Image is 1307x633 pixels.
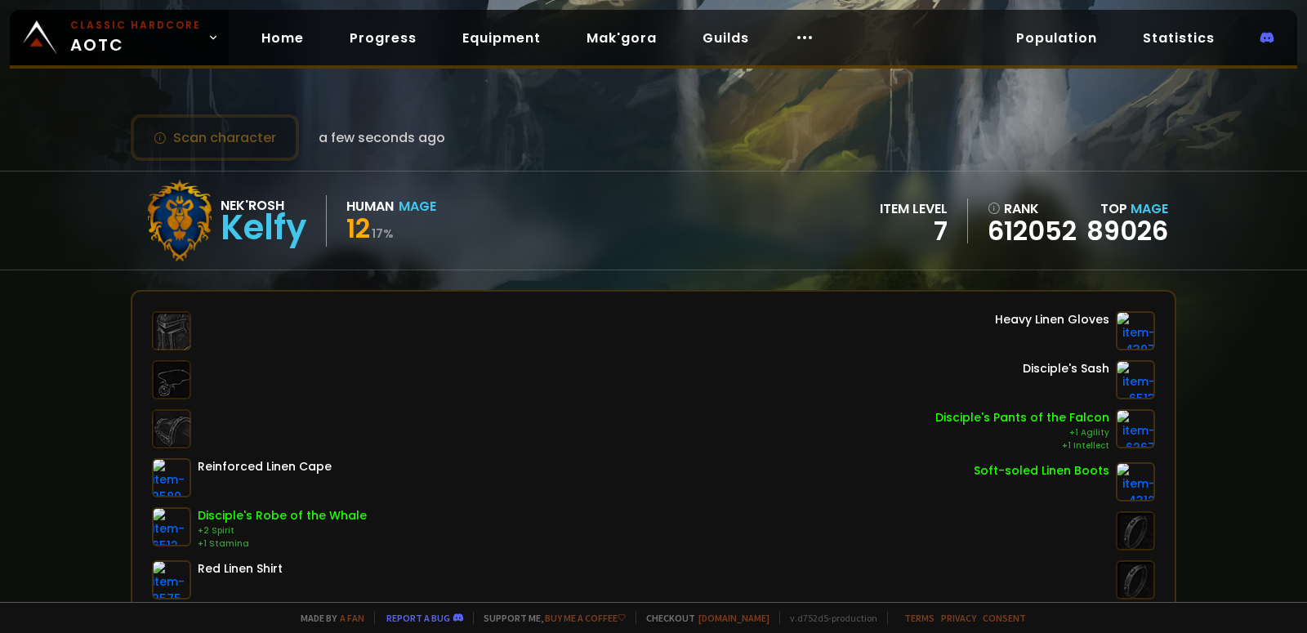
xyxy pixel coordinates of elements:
div: Disciple's Pants of the Falcon [935,409,1109,426]
span: v. d752d5 - production [779,612,877,624]
div: Soft-soled Linen Boots [974,462,1109,479]
a: Progress [337,21,430,55]
a: a fan [340,612,364,624]
a: Consent [983,612,1026,624]
div: Disciple's Robe of the Whale [198,507,367,524]
div: Kelfy [221,216,306,240]
img: item-6513 [1116,360,1155,399]
a: Statistics [1130,21,1228,55]
div: Mage [399,196,436,216]
small: Classic Hardcore [70,18,201,33]
a: 612052 [988,219,1077,243]
div: +1 Intellect [935,439,1109,452]
small: 17 % [372,225,394,242]
span: Made by [291,612,364,624]
a: Guilds [689,21,762,55]
a: Classic HardcoreAOTC [10,10,229,65]
a: 89026 [1086,212,1168,249]
img: item-6267 [1116,409,1155,448]
a: Population [1003,21,1110,55]
div: Human [346,196,394,216]
span: Checkout [636,612,769,624]
div: Nek'Rosh [221,195,306,216]
span: AOTC [70,18,201,57]
img: item-6512 [152,507,191,546]
a: Home [248,21,317,55]
a: Buy me a coffee [545,612,626,624]
img: item-4312 [1116,462,1155,501]
a: Equipment [449,21,554,55]
div: Top [1086,198,1168,219]
div: Reinforced Linen Cape [198,458,332,475]
div: +1 Agility [935,426,1109,439]
span: Mage [1131,199,1168,218]
a: Report a bug [386,612,450,624]
span: 12 [346,210,370,247]
div: +1 Stamina [198,537,367,551]
img: item-2580 [152,458,191,497]
a: Privacy [941,612,976,624]
img: item-4307 [1116,311,1155,350]
div: Red Linen Shirt [198,560,283,577]
div: 7 [880,219,948,243]
img: item-2575 [152,560,191,600]
div: +2 Spirit [198,524,367,537]
a: Terms [904,612,935,624]
span: a few seconds ago [319,127,445,148]
button: Scan character [131,114,299,161]
span: Support me, [473,612,626,624]
div: Disciple's Sash [1023,360,1109,377]
div: Heavy Linen Gloves [995,311,1109,328]
a: [DOMAIN_NAME] [698,612,769,624]
div: rank [988,198,1077,219]
div: item level [880,198,948,219]
a: Mak'gora [573,21,670,55]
